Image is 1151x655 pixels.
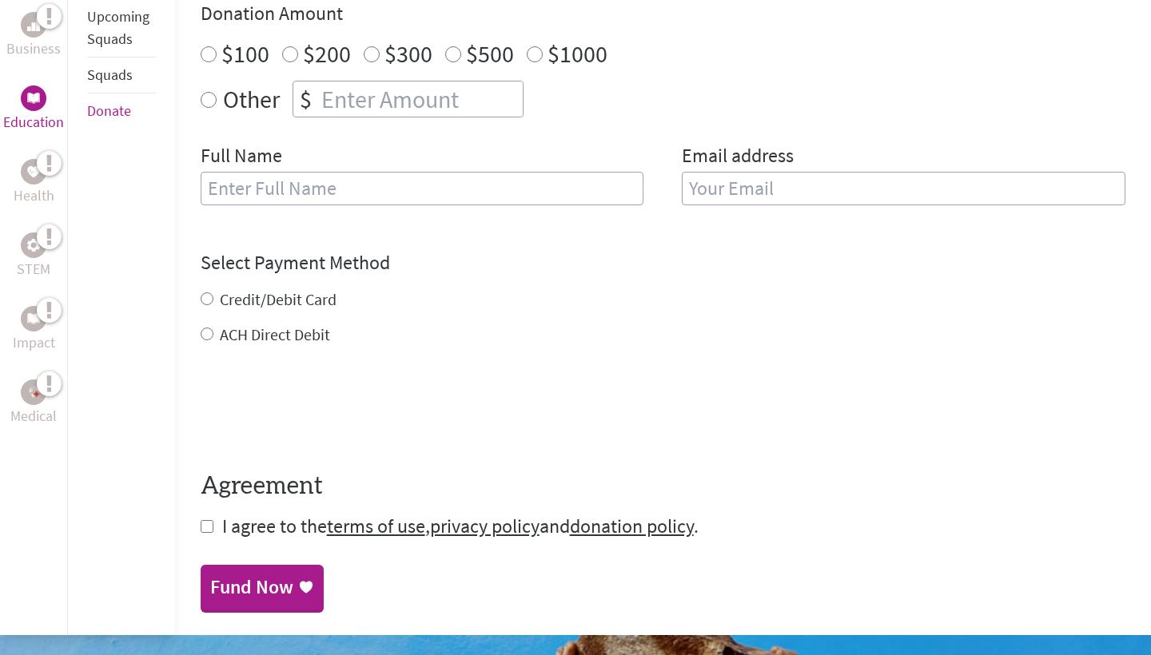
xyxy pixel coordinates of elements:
div: Education [21,85,46,111]
div: $ [293,81,318,117]
span: I agree to the , and . [222,514,699,538]
p: STEM [17,258,50,280]
h4: Donation Amount [201,1,1125,26]
a: Donate [87,101,131,120]
label: $100 [221,38,269,69]
li: Squads [87,58,156,93]
p: Medical [10,405,57,427]
input: Enter Amount [318,81,523,117]
div: Business [21,12,46,38]
a: donation policy [570,514,694,538]
a: ImpactImpact [13,306,55,354]
img: Education [27,93,40,104]
label: Full Name [201,143,282,172]
a: HealthHealth [14,159,54,207]
img: Business [27,18,40,31]
p: Health [14,185,54,207]
input: Your Email [682,172,1125,205]
label: Other [223,81,280,117]
div: STEM [21,232,46,258]
p: Impact [13,331,55,354]
a: Squads [87,65,133,84]
div: Medical [21,379,46,405]
p: Education [3,111,64,133]
a: terms of use [327,514,425,538]
a: STEMSTEM [17,232,50,280]
a: EducationEducation [3,85,64,133]
p: Business [6,38,61,60]
img: Health [27,166,40,177]
img: Medical [27,386,40,399]
div: Health [21,159,46,185]
label: $500 [466,38,514,69]
input: Enter Full Name [201,172,644,205]
label: $300 [384,38,432,69]
a: Upcoming Squads [87,7,149,48]
a: MedicalMedical [10,379,57,427]
a: privacy policy [430,514,540,538]
label: Credit/Debit Card [220,289,337,309]
li: Donate [87,93,156,129]
div: Fund Now [210,574,293,600]
iframe: reCAPTCHA [201,378,444,440]
a: BusinessBusiness [6,12,61,60]
label: Email address [682,143,794,172]
label: $1000 [548,38,607,69]
img: Impact [27,313,40,324]
img: STEM [27,238,40,251]
h4: Agreement [201,472,1125,501]
label: ACH Direct Debit [220,324,330,344]
h4: Select Payment Method [201,250,1125,276]
div: Impact [21,306,46,331]
label: $200 [303,38,351,69]
a: Fund Now [201,565,324,609]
